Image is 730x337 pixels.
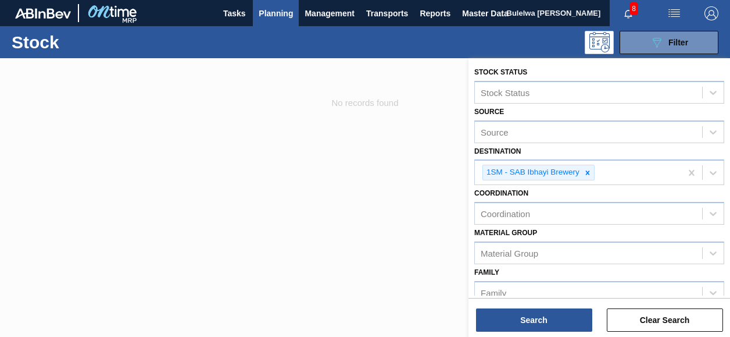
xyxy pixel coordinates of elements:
span: Reports [420,6,450,20]
div: 1SM - SAB Ibhayi Brewery [483,165,581,180]
button: Notifications [610,5,647,22]
label: Stock Status [474,68,527,76]
span: 8 [629,2,638,15]
label: Source [474,108,504,116]
img: Logout [704,6,718,20]
div: Material Group [481,248,538,258]
img: userActions [667,6,681,20]
span: Master Data [462,6,508,20]
label: Coordination [474,189,528,197]
span: Transports [366,6,408,20]
label: Destination [474,147,521,155]
span: Tasks [221,6,247,20]
div: Coordination [481,209,530,219]
img: TNhmsLtSVTkK8tSr43FrP2fwEKptu5GPRR3wAAAABJRU5ErkJggg== [15,8,71,19]
div: Source [481,127,509,137]
div: Stock Status [481,87,529,97]
span: Management [305,6,355,20]
button: Filter [620,31,718,54]
label: Family [474,268,499,276]
span: Planning [259,6,293,20]
span: Filter [668,38,688,47]
div: Programming: no user selected [585,31,614,54]
label: Material Group [474,229,537,237]
h1: Stock [12,36,171,49]
div: Family [481,288,506,297]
